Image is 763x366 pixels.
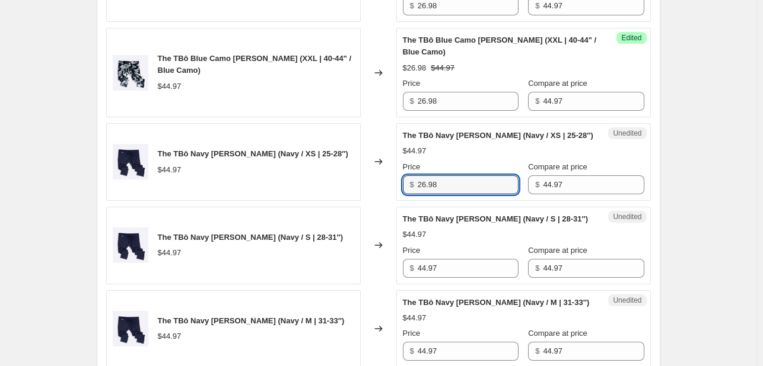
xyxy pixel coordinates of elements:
span: The TBô Navy [PERSON_NAME] (Navy / XS | 25-28″) [158,149,348,158]
span: The TBô Navy [PERSON_NAME] (Navy / S | 28-31″) [403,214,589,223]
span: Price [403,329,421,338]
img: TBo_LongJohns_NavyGrayCamouflage_1_80x.jpg [113,55,148,91]
strike: $44.97 [431,62,454,74]
span: Price [403,162,421,171]
span: The TBô Navy [PERSON_NAME] (Navy / M | 31-33″) [403,298,590,307]
img: tbolongjohnsnavyblue_d55bd7c8-a746-44c1-aacd-45526642d4b9_80x.jpg [113,227,148,263]
span: $ [410,346,414,355]
span: $ [410,264,414,272]
span: The TBô Navy [PERSON_NAME] (Navy / XS | 25-28″) [403,131,593,140]
span: $ [535,97,539,105]
span: Price [403,246,421,255]
span: Compare at price [528,162,587,171]
div: $44.97 [158,164,182,176]
div: $44.97 [158,330,182,342]
span: $ [410,1,414,10]
span: The TBô Navy [PERSON_NAME] (Navy / M | 31-33″) [158,316,345,325]
span: $ [535,346,539,355]
div: $26.98 [403,62,427,74]
span: Edited [621,33,641,43]
span: $ [535,180,539,189]
span: $ [410,180,414,189]
div: $44.97 [403,312,427,324]
span: Price [403,79,421,88]
span: $ [535,264,539,272]
img: tbolongjohnsnavyblue_d55bd7c8-a746-44c1-aacd-45526642d4b9_80x.jpg [113,311,148,346]
div: $44.97 [403,145,427,157]
span: Compare at price [528,79,587,88]
div: $44.97 [403,229,427,240]
span: Compare at price [528,329,587,338]
span: $ [535,1,539,10]
img: tbolongjohnsnavyblue_d55bd7c8-a746-44c1-aacd-45526642d4b9_80x.jpg [113,144,148,179]
span: Unedited [613,212,641,221]
span: Unedited [613,296,641,305]
span: The TBô Blue Camo [PERSON_NAME] (XXL | 40-44" / Blue Camo) [403,36,597,56]
span: The TBô Navy [PERSON_NAME] (Navy / S | 28-31″) [158,233,344,242]
div: $44.97 [158,81,182,92]
span: Compare at price [528,246,587,255]
span: $ [410,97,414,105]
span: Unedited [613,129,641,138]
span: The TBô Blue Camo [PERSON_NAME] (XXL | 40-44" / Blue Camo) [158,54,352,75]
div: $44.97 [158,247,182,259]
